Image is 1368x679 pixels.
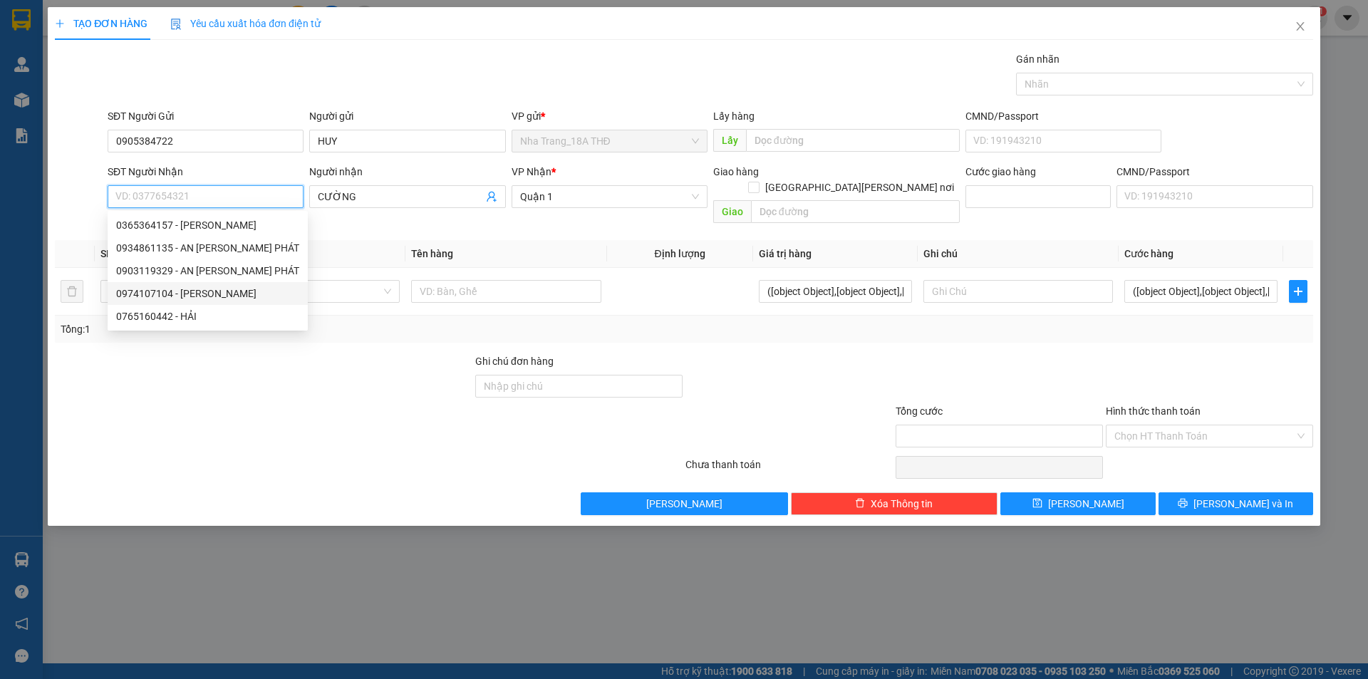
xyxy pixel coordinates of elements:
span: Lấy [713,129,746,152]
span: delete [855,498,865,509]
span: [GEOGRAPHIC_DATA][PERSON_NAME] nơi [760,180,960,195]
div: 0903119329 - AN [PERSON_NAME] PHÁT [116,263,299,279]
button: deleteXóa Thông tin [791,492,998,515]
div: Người gửi [309,108,505,124]
div: 0974107104 - [PERSON_NAME] [116,286,299,301]
div: 0974107104 - HẢI [108,282,308,305]
span: Giao hàng [713,166,759,177]
button: save[PERSON_NAME] [1000,492,1155,515]
label: Hình thức thanh toán [1106,405,1201,417]
span: [PERSON_NAME] [1048,496,1124,512]
th: Ghi chú [918,240,1119,268]
span: save [1032,498,1042,509]
input: Dọc đường [751,200,960,223]
div: 0765160442 - HẢI [108,305,308,328]
span: [PERSON_NAME] [646,496,722,512]
div: 0934861135 - AN [PERSON_NAME] PHÁT [116,240,299,256]
span: VP Nhận [512,166,551,177]
input: Cước giao hàng [965,185,1111,208]
span: Quận 1 [520,186,699,207]
input: VD: Bàn, Ghế [411,280,601,303]
span: Cước hàng [1124,248,1173,259]
label: Ghi chú đơn hàng [475,356,554,367]
button: delete [61,280,83,303]
span: plus [1290,286,1307,297]
span: Tên hàng [411,248,453,259]
span: Tổng cước [896,405,943,417]
button: Close [1280,7,1320,47]
input: 0 [759,280,912,303]
span: close [1295,21,1306,32]
label: Gán nhãn [1016,53,1059,65]
div: SĐT Người Gửi [108,108,304,124]
div: Người nhận [309,164,505,180]
span: Nha Trang_18A THĐ [520,130,699,152]
span: user-add [486,191,497,202]
label: Cước giao hàng [965,166,1036,177]
span: Xóa Thông tin [871,496,933,512]
div: 0365364157 - CƯỜNG [108,214,308,237]
span: TẠO ĐƠN HÀNG [55,18,147,29]
span: [PERSON_NAME] và In [1193,496,1293,512]
input: Dọc đường [746,129,960,152]
div: Chưa thanh toán [684,457,894,482]
span: Giao [713,200,751,223]
button: plus [1289,280,1307,303]
input: Ghi chú đơn hàng [475,375,683,398]
span: Yêu cầu xuất hóa đơn điện tử [170,18,321,29]
div: CMND/Passport [965,108,1161,124]
div: Tổng: 1 [61,321,528,337]
div: VP gửi [512,108,708,124]
div: 0903119329 - AN THUẬN PHÁT [108,259,308,282]
div: CMND/Passport [1116,164,1312,180]
div: 0365364157 - [PERSON_NAME] [116,217,299,233]
span: plus [55,19,65,28]
span: Định lượng [655,248,705,259]
span: SL [100,248,112,259]
span: printer [1178,498,1188,509]
div: SĐT Người Nhận [108,164,304,180]
button: [PERSON_NAME] [581,492,788,515]
img: icon [170,19,182,30]
span: Lấy hàng [713,110,755,122]
button: printer[PERSON_NAME] và In [1159,492,1313,515]
span: Giá trị hàng [759,248,812,259]
div: 0934861135 - AN THUẬN PHÁT [108,237,308,259]
input: Ghi Chú [923,280,1113,303]
div: 0765160442 - HẢI [116,309,299,324]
